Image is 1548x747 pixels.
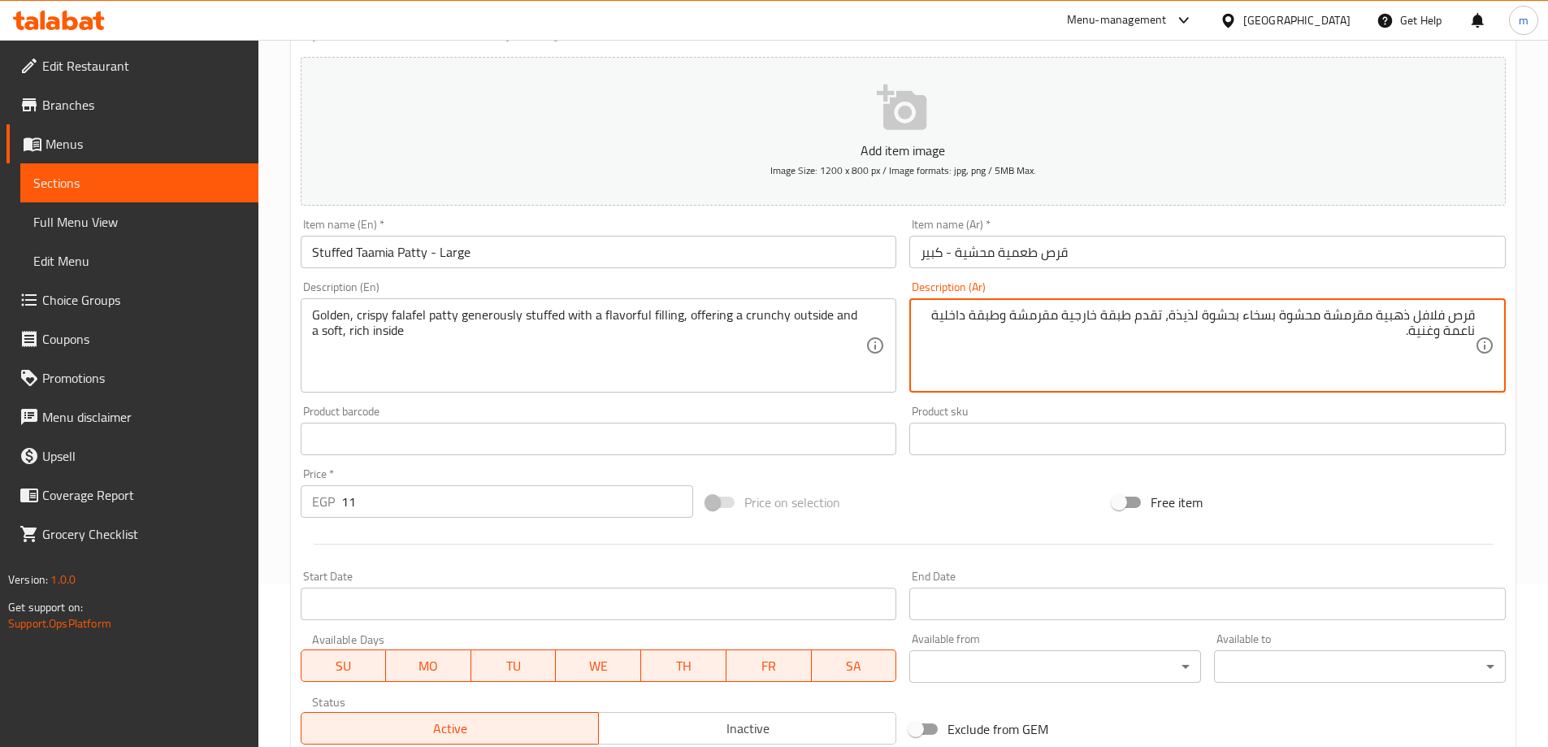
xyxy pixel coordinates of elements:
textarea: Golden, crispy falafel patty generously stuffed with a flavorful filling, offering a crunchy outs... [312,307,866,384]
span: MO [392,654,465,678]
input: Enter name En [301,236,897,268]
span: Get support on: [8,597,83,618]
span: TH [648,654,720,678]
a: Coupons [7,319,258,358]
a: Grocery Checklist [7,515,258,554]
button: Add item imageImage Size: 1200 x 800 px / Image formats: jpg, png / 5MB Max. [301,57,1506,206]
h2: Update Stuffed Taamia Patty - Large [301,19,1506,43]
div: ​ [909,650,1201,683]
div: Menu-management [1067,11,1167,30]
button: FR [726,649,812,682]
button: TU [471,649,557,682]
button: TH [641,649,726,682]
button: WE [556,649,641,682]
span: Price on selection [744,493,840,512]
a: Sections [20,163,258,202]
textarea: قرص فلافل ذهبية مقرمشة محشوة بسخاء بحشوة لذيذة، تقدم طبقة خارجية مقرمشة وطبقة داخلية ناعمة وغنية. [921,307,1475,384]
p: Add item image [326,141,1481,160]
span: Branches [42,95,245,115]
span: Coupons [42,329,245,349]
span: Coverage Report [42,485,245,505]
span: Promotions [42,368,245,388]
span: Menus [46,134,245,154]
span: Version: [8,569,48,590]
span: m [1519,11,1528,29]
a: Edit Restaurant [7,46,258,85]
a: Menus [7,124,258,163]
a: Branches [7,85,258,124]
a: Support.OpsPlatform [8,613,111,634]
span: Active [308,717,592,740]
a: Promotions [7,358,258,397]
span: Image Size: 1200 x 800 px / Image formats: jpg, png / 5MB Max. [770,161,1036,180]
span: Choice Groups [42,290,245,310]
span: Upsell [42,446,245,466]
button: MO [386,649,471,682]
input: Please enter price [341,485,694,518]
button: Inactive [598,712,896,745]
button: SA [812,649,897,682]
span: 1.0.0 [50,569,76,590]
span: Sections [33,173,245,193]
span: Full Menu View [33,212,245,232]
span: Inactive [605,717,890,740]
span: Free item [1151,493,1203,512]
a: Edit Menu [20,241,258,280]
a: Menu disclaimer [7,397,258,436]
span: Edit Menu [33,251,245,271]
input: Please enter product barcode [301,423,897,455]
span: Exclude from GEM [947,719,1048,739]
a: Full Menu View [20,202,258,241]
input: Please enter product sku [909,423,1506,455]
span: TU [478,654,550,678]
span: Edit Restaurant [42,56,245,76]
span: Menu disclaimer [42,407,245,427]
input: Enter name Ar [909,236,1506,268]
span: WE [562,654,635,678]
button: SU [301,649,387,682]
a: Upsell [7,436,258,476]
div: ​ [1214,650,1506,683]
span: SU [308,654,380,678]
a: Choice Groups [7,280,258,319]
span: FR [733,654,805,678]
span: SA [818,654,891,678]
button: Active [301,712,599,745]
span: Grocery Checklist [42,524,245,544]
a: Coverage Report [7,476,258,515]
p: EGP [312,492,335,511]
div: [GEOGRAPHIC_DATA] [1243,11,1351,29]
